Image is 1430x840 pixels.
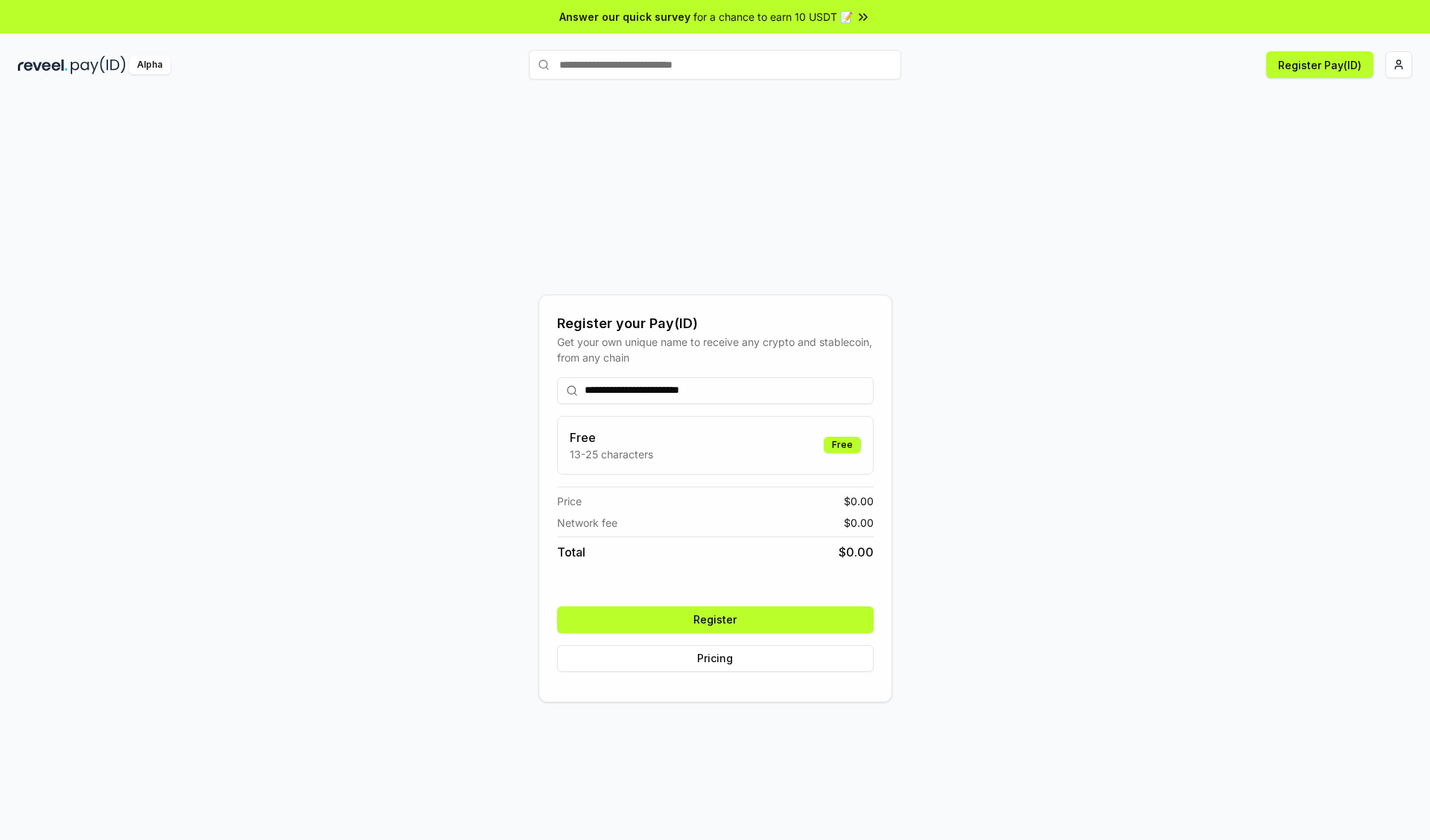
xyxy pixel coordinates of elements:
[557,543,585,561] span: Total
[570,429,653,446] h3: Free
[557,515,617,530] span: Network fee
[844,515,874,530] span: $ 0.00
[557,645,874,672] button: Pricing
[824,437,861,453] div: Free
[71,56,126,74] img: pay_id
[129,56,171,74] div: Alpha
[559,9,690,25] span: Answer our quick survey
[18,56,68,74] img: reveel_dark
[557,313,874,334] div: Register your Pay(ID)
[693,9,853,25] span: for a chance to earn 10 USDT 📝
[557,493,582,509] span: Price
[557,606,874,633] button: Register
[557,334,874,365] div: Get your own unique name to receive any crypto and stablecoin, from any chain
[839,543,874,561] span: $ 0.00
[570,446,653,462] p: 13-25 characters
[844,493,874,509] span: $ 0.00
[1266,51,1373,78] button: Register Pay(ID)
